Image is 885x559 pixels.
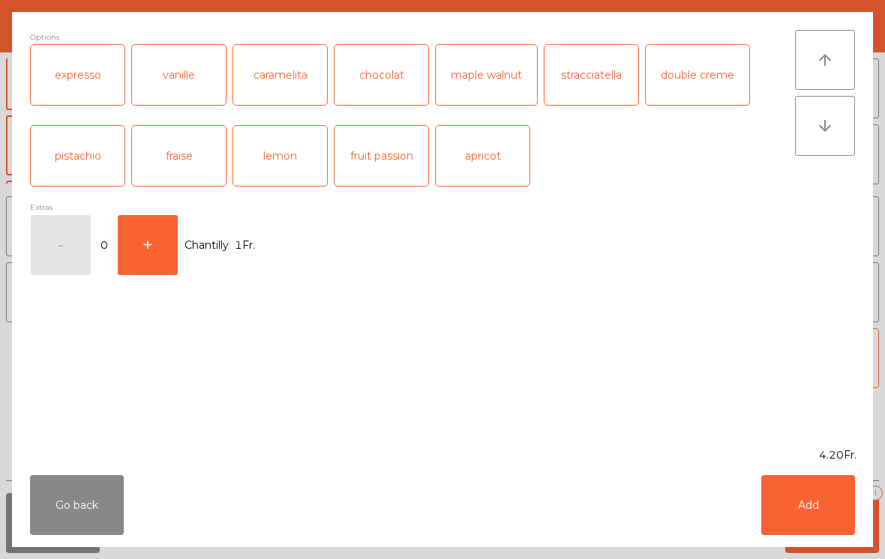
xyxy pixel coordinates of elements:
div: Extras [30,200,795,214]
div: pistachio [31,126,124,186]
div: fraise [132,126,226,186]
button: Add [761,475,855,535]
div: double creme [646,45,749,105]
div: fruit passion [334,126,428,186]
span: 1Fr. [235,235,255,256]
button: Go back [30,475,124,535]
i: arrow_downward [816,117,834,135]
div: expresso [31,45,124,105]
div: chocolat [334,45,428,105]
div: stracciatella [544,45,638,105]
div: maple walnut [436,45,537,105]
div: caramelita [233,45,327,105]
span: Options [30,30,59,44]
button: arrow_upward [795,30,855,90]
button: + [118,215,178,275]
div: vanille [132,45,226,105]
i: arrow_upward [816,51,834,69]
div: lemon [233,126,327,186]
span: Chantilly [184,235,229,256]
div: apricot [436,126,529,186]
button: arrow_downward [795,96,855,156]
div: 4.20Fr. [12,447,873,463]
span: 0 [92,235,116,256]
